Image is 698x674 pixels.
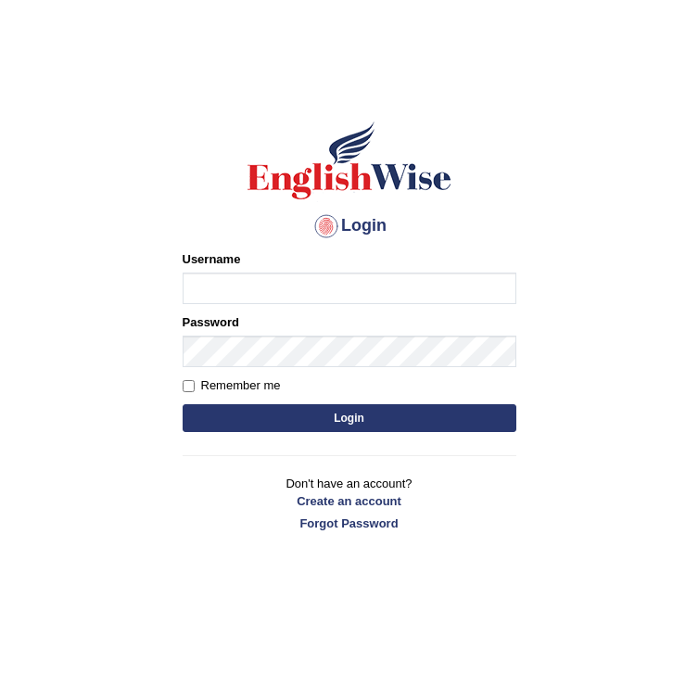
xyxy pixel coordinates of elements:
[183,211,516,241] h4: Login
[183,313,239,331] label: Password
[183,250,241,268] label: Username
[183,492,516,510] a: Create an account
[183,515,516,532] a: Forgot Password
[183,376,281,395] label: Remember me
[244,119,455,202] img: Logo of English Wise sign in for intelligent practice with AI
[183,475,516,532] p: Don't have an account?
[183,380,195,392] input: Remember me
[183,404,516,432] button: Login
